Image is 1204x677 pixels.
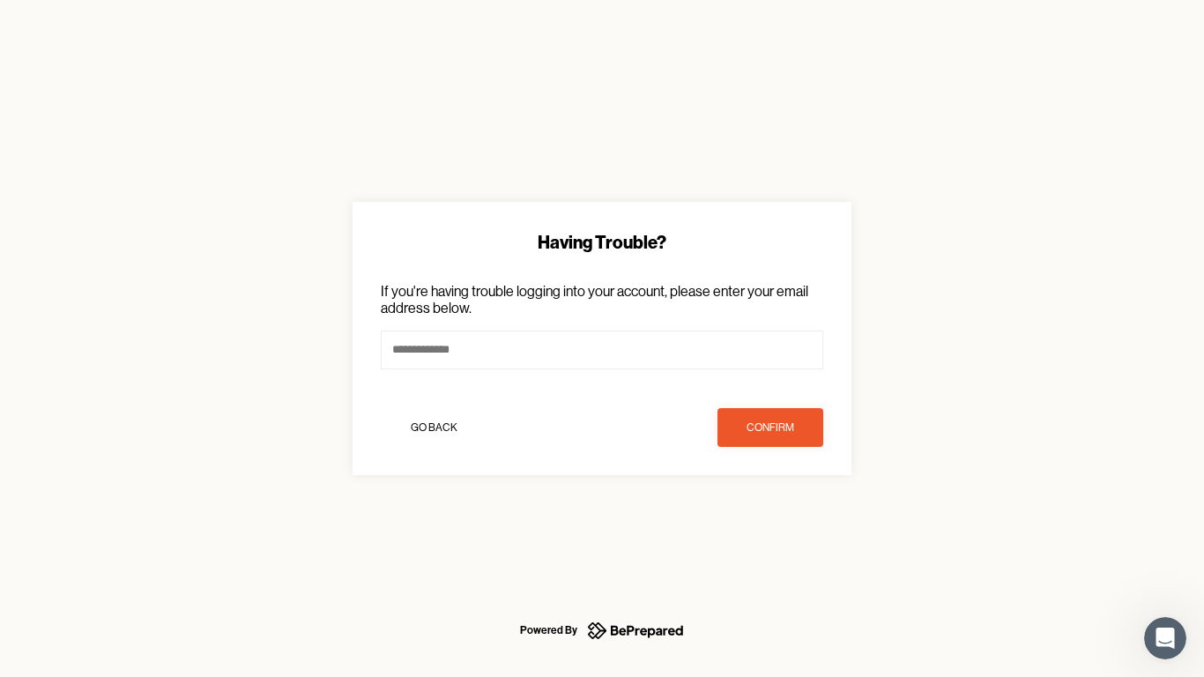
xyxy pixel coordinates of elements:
div: Go Back [411,419,457,436]
div: confirm [747,419,794,436]
div: Having Trouble? [381,230,823,255]
button: confirm [717,408,823,447]
div: Powered By [520,620,577,641]
p: If you're having trouble logging into your account, please enter your email address below. [381,283,823,316]
iframe: Intercom live chat [1144,617,1186,659]
button: Go Back [381,408,487,447]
